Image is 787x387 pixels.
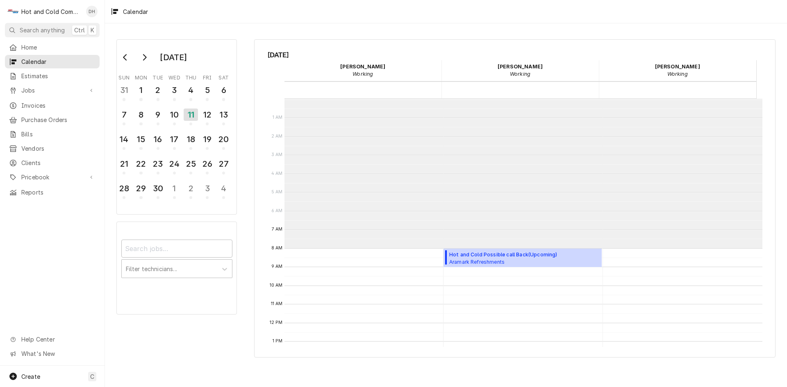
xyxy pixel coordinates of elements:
[184,133,197,145] div: 18
[269,301,285,307] span: 11 AM
[116,222,237,314] div: Calendar Filters
[217,133,230,145] div: 20
[667,71,688,77] em: Working
[269,189,285,195] span: 5 AM
[21,335,95,344] span: Help Center
[90,372,94,381] span: C
[21,115,96,124] span: Purchase Orders
[118,182,130,195] div: 28
[184,109,198,121] div: 11
[270,226,285,233] span: 7 AM
[269,152,285,158] span: 3 AM
[152,158,164,170] div: 23
[5,41,100,54] a: Home
[168,158,181,170] div: 24
[168,109,181,121] div: 10
[150,72,166,81] th: Tuesday
[121,240,232,258] input: Search jobs...
[166,72,182,81] th: Wednesday
[91,26,94,34] span: K
[21,188,96,197] span: Reports
[184,158,197,170] div: 25
[21,101,96,110] span: Invoices
[21,130,96,138] span: Bills
[5,84,100,97] a: Go to Jobs
[5,186,100,199] a: Reports
[74,26,85,34] span: Ctrl
[118,158,130,170] div: 21
[201,109,214,121] div: 12
[134,182,147,195] div: 29
[449,251,599,258] span: Hot and Cold Possible call Back ( Upcoming )
[86,6,98,17] div: DH
[5,142,100,155] a: Vendors
[136,51,152,64] button: Go to next month
[5,127,100,141] a: Bills
[5,69,100,83] a: Estimates
[5,23,100,37] button: Search anythingCtrlK
[201,158,214,170] div: 26
[7,6,19,17] div: Hot and Cold Commercial Kitchens, Inc.'s Avatar
[217,109,230,121] div: 13
[157,50,190,64] div: [DATE]
[5,55,100,68] a: Calendar
[199,72,216,81] th: Friday
[284,60,442,81] div: Daryl Harris - Working
[441,60,599,81] div: David Harris - Working
[7,6,19,17] div: H
[5,156,100,170] a: Clients
[444,249,602,267] div: [Service] Hot and Cold Possible call Back Aramark Refreshments Sherwin-Williams / 13129 Harland D...
[21,158,96,167] span: Clients
[21,144,96,153] span: Vendors
[268,282,285,289] span: 10 AM
[184,182,197,195] div: 2
[269,263,285,270] span: 9 AM
[118,133,130,145] div: 14
[5,347,100,360] a: Go to What's New
[152,133,164,145] div: 16
[134,133,147,145] div: 15
[444,249,602,267] div: Hot and Cold Possible call Back(Upcoming)Aramark Refreshments[PERSON_NAME] / [STREET_ADDRESS][PER...
[117,51,134,64] button: Go to previous month
[269,170,285,177] span: 4 AM
[217,84,230,96] div: 6
[21,86,83,95] span: Jobs
[134,84,147,96] div: 1
[5,170,100,184] a: Go to Pricebook
[498,63,543,70] strong: [PERSON_NAME]
[134,158,147,170] div: 22
[599,60,756,81] div: Jason Thomason - Working
[268,50,762,60] span: [DATE]
[168,84,181,96] div: 3
[21,349,95,358] span: What's New
[201,84,214,96] div: 5
[168,133,181,145] div: 17
[5,113,100,127] a: Purchase Orders
[655,63,700,70] strong: [PERSON_NAME]
[21,7,82,16] div: Hot and Cold Commercial Kitchens, Inc.
[269,245,285,251] span: 8 AM
[152,109,164,121] div: 9
[132,72,150,81] th: Monday
[201,182,214,195] div: 3
[353,71,373,77] em: Working
[21,173,83,181] span: Pricebook
[269,133,285,140] span: 2 AM
[121,232,232,287] div: Calendar Filters
[184,84,197,96] div: 4
[183,72,199,81] th: Thursday
[21,57,96,66] span: Calendar
[5,99,100,112] a: Invoices
[116,72,132,81] th: Sunday
[449,258,599,265] span: Aramark Refreshments [PERSON_NAME] / [STREET_ADDRESS][PERSON_NAME][PERSON_NAME]
[20,26,65,34] span: Search anything
[217,182,230,195] div: 4
[271,114,285,121] span: 1 AM
[118,84,130,96] div: 31
[510,71,530,77] em: Working
[21,373,40,380] span: Create
[152,84,164,96] div: 2
[134,109,147,121] div: 8
[5,333,100,346] a: Go to Help Center
[271,338,285,344] span: 1 PM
